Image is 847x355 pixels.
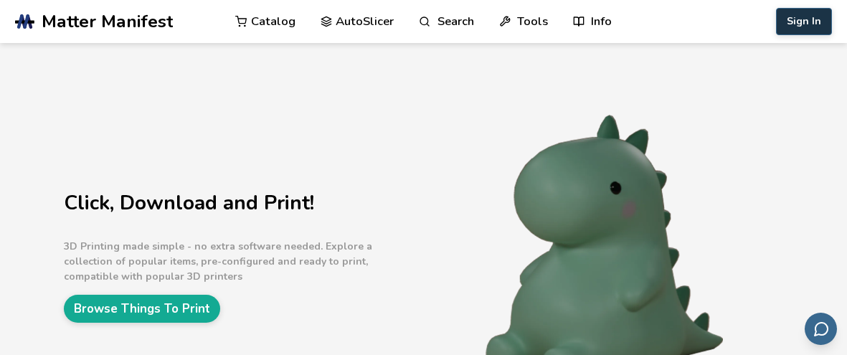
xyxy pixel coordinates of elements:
[64,239,418,284] p: 3D Printing made simple - no extra software needed. Explore a collection of popular items, pre-co...
[64,295,220,323] a: Browse Things To Print
[805,313,837,345] button: Send feedback via email
[776,8,832,35] button: Sign In
[64,192,418,214] h1: Click, Download and Print!
[42,11,173,32] span: Matter Manifest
